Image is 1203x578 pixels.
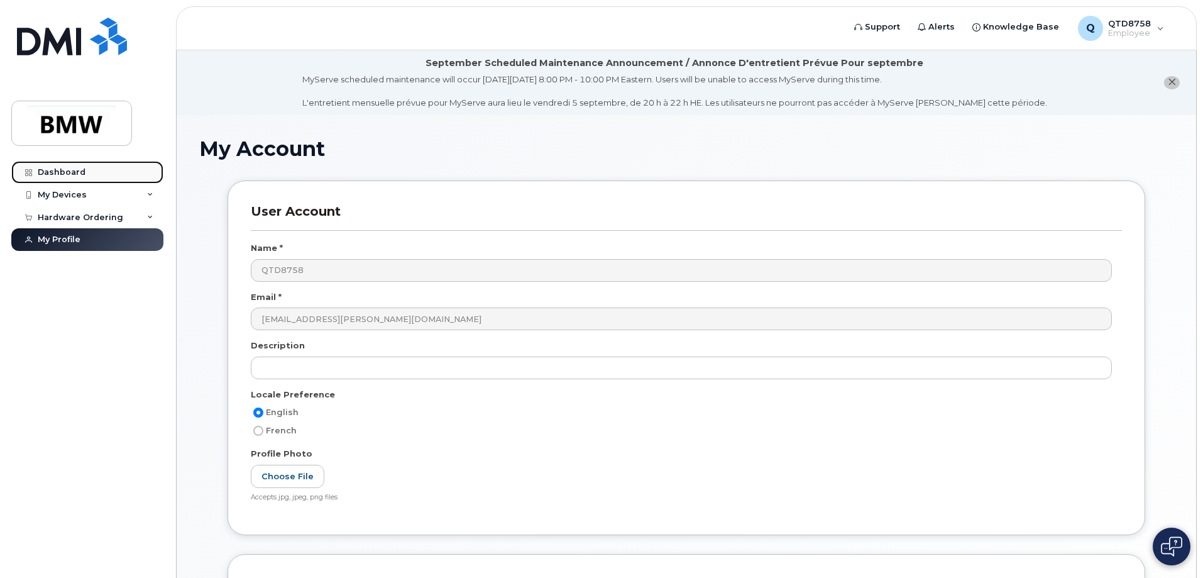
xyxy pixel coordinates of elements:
label: Email * [251,291,282,303]
div: MyServe scheduled maintenance will occur [DATE][DATE] 8:00 PM - 10:00 PM Eastern. Users will be u... [302,74,1047,109]
span: French [266,426,297,435]
input: English [253,408,263,418]
label: Choose File [251,465,324,488]
div: Accepts jpg, jpeg, png files [251,493,1112,503]
span: English [266,408,299,417]
label: Locale Preference [251,389,335,401]
h3: User Account [251,204,1122,231]
label: Description [251,340,305,352]
h1: My Account [199,138,1173,160]
button: close notification [1164,76,1180,89]
input: French [253,426,263,436]
div: September Scheduled Maintenance Announcement / Annonce D'entretient Prévue Pour septembre [426,57,923,70]
img: Open chat [1161,536,1182,557]
label: Profile Photo [251,448,312,460]
label: Name * [251,242,283,254]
